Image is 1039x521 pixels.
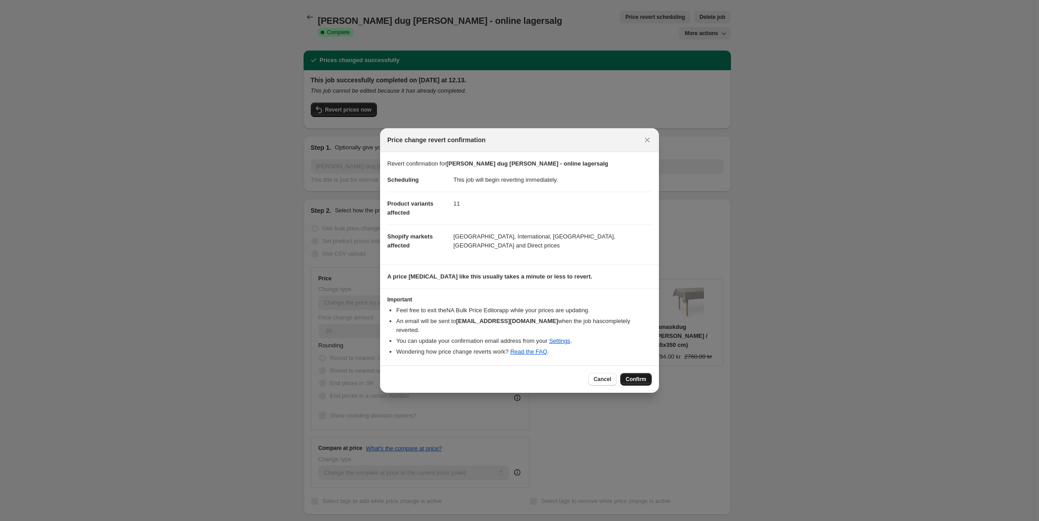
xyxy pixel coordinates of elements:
li: An email will be sent to when the job has completely reverted . [396,317,652,335]
span: Shopify markets affected [387,233,433,249]
span: Price change revert confirmation [387,135,486,144]
a: Read the FAQ [510,348,547,355]
b: [EMAIL_ADDRESS][DOMAIN_NAME] [456,318,558,324]
li: You can update your confirmation email address from your . [396,337,652,346]
span: Scheduling [387,176,419,183]
span: Product variants affected [387,200,434,216]
button: Confirm [620,373,652,386]
h3: Important [387,296,652,303]
dd: [GEOGRAPHIC_DATA], International, [GEOGRAPHIC_DATA], [GEOGRAPHIC_DATA] and Direct prices [453,225,652,257]
span: Confirm [626,376,646,383]
dd: 11 [453,192,652,216]
button: Cancel [588,373,617,386]
li: Wondering how price change reverts work? . [396,347,652,356]
b: [PERSON_NAME] dug [PERSON_NAME] - online lagersalg [447,160,609,167]
b: A price [MEDICAL_DATA] like this usually takes a minute or less to revert. [387,273,592,280]
li: Feel free to exit the NA Bulk Price Editor app while your prices are updating. [396,306,652,315]
a: Settings [549,337,570,344]
button: Close [641,134,654,146]
span: Cancel [594,376,611,383]
dd: This job will begin reverting immediately. [453,168,652,192]
p: Revert confirmation for [387,159,652,168]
